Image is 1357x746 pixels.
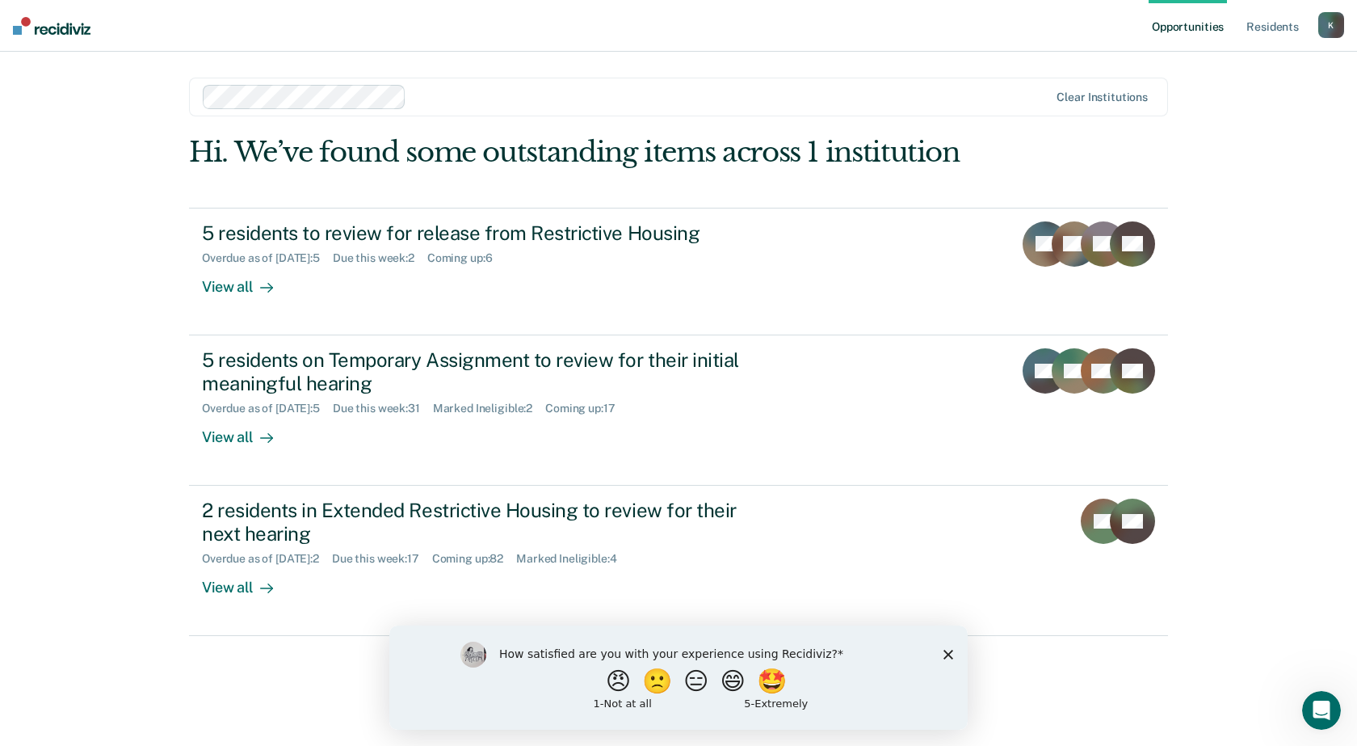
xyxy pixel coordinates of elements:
[202,348,769,395] div: 5 residents on Temporary Assignment to review for their initial meaningful hearing
[1057,91,1148,104] div: Clear institutions
[432,552,516,566] div: Coming up : 82
[13,17,90,35] img: Recidiviz
[545,402,628,415] div: Coming up : 17
[202,251,333,265] div: Overdue as of [DATE] : 5
[189,208,1168,335] a: 5 residents to review for release from Restrictive HousingOverdue as of [DATE]:5Due this week:2Co...
[202,565,292,596] div: View all
[1318,12,1344,38] button: K
[333,402,433,415] div: Due this week : 31
[333,251,427,265] div: Due this week : 2
[1302,691,1341,730] iframe: Intercom live chat
[389,626,968,730] iframe: Survey by Kim from Recidiviz
[202,415,292,446] div: View all
[427,251,506,265] div: Coming up : 6
[516,552,629,566] div: Marked Ineligible : 4
[202,402,333,415] div: Overdue as of [DATE] : 5
[189,486,1168,636] a: 2 residents in Extended Restrictive Housing to review for their next hearingOverdue as of [DATE]:...
[189,136,973,169] div: Hi. We’ve found some outstanding items across 1 institution
[202,264,292,296] div: View all
[332,552,432,566] div: Due this week : 17
[202,499,769,546] div: 2 residents in Extended Restrictive Housing to review for their next hearing
[189,335,1168,486] a: 5 residents on Temporary Assignment to review for their initial meaningful hearingOverdue as of [...
[433,402,545,415] div: Marked Ineligible : 2
[202,221,769,245] div: 5 residents to review for release from Restrictive Housing
[202,552,332,566] div: Overdue as of [DATE] : 2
